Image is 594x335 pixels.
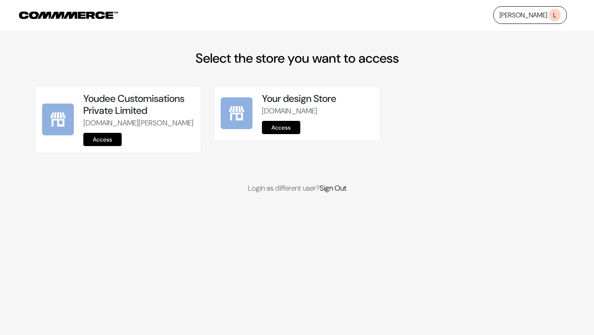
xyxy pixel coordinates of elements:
[42,104,74,135] img: Youdee Customisations Private Limited
[262,93,373,105] h5: Your design Store
[262,121,300,134] a: Access
[221,97,252,129] img: Your design Store
[262,106,373,117] p: [DOMAIN_NAME]
[35,183,559,194] p: Login as different user?
[19,12,118,19] img: COMMMERCE
[83,133,122,146] a: Access
[83,118,194,129] p: [DOMAIN_NAME][PERSON_NAME]
[549,9,561,21] span: L
[35,50,559,66] h2: Select the store you want to access
[493,6,567,24] a: [PERSON_NAME]L
[83,93,194,117] h5: Youdee Customisations Private Limited
[320,183,346,193] a: Sign Out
